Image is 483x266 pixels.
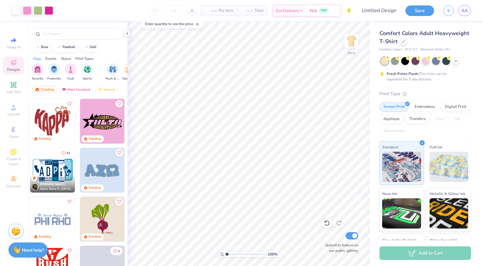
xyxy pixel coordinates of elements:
span: Club [67,76,74,81]
div: Styles [61,56,71,61]
img: 9c895d0a-0e60-4850-8b8a-7fa94af1bcc9 [30,99,75,144]
img: Puff Ink [430,152,469,182]
button: Like [66,198,73,205]
img: 5ea1daa4-15ee-4ac6-9c06-cdfd32ecbeba [80,148,125,193]
span: Est. Delivery [276,8,299,14]
div: Print Type [379,90,471,97]
div: Rhinestones [379,127,409,136]
div: Screen Print [379,102,409,112]
img: most_fav.gif [62,87,66,92]
span: Greek [9,134,18,139]
button: filter button [106,63,120,81]
img: 6d2b560a-3095-4c63-9c6b-8438831492c9 [80,99,125,144]
div: filter for Sports [81,63,93,81]
span: Game Day [122,76,136,81]
img: Rush & Bid Image [109,66,116,73]
button: Save [405,5,434,16]
span: Upload [8,112,20,117]
img: 60533bc7-17ff-419c-b7c8-8ec183c81b9d [124,99,169,144]
span: Glow in the Dark Ink [382,237,417,243]
span: Water based Ink [430,237,457,243]
input: – – [162,5,185,16]
button: bear [32,43,51,52]
img: f83ec8af-c050-45e3-a3c3-eb59c79b42d5 [80,197,125,242]
button: Like [116,100,123,107]
button: Like [59,149,73,157]
a: AA [458,5,471,16]
button: filter button [47,63,61,81]
img: 1eb07b5a-0dd8-4086-82f9-588542ded9f8 [124,197,169,242]
img: Newest.gif [98,87,102,92]
span: AA [461,7,468,14]
span: – – [205,8,217,14]
span: Comfort Colors [379,47,402,52]
div: Trending [88,235,101,239]
div: filter for Game Day [122,63,136,81]
span: # C1717 [405,47,417,52]
button: Like [110,247,123,255]
div: Enter quantity to see the price. [142,20,203,28]
input: Untitled Design [357,5,401,17]
img: 60c0a49f-f1d8-452b-9fef-a6d51d0841f4 [75,197,119,242]
span: 83 [66,152,70,155]
div: This color can be expedited for 5 day delivery. [387,71,461,82]
img: Sorority Image [34,66,41,73]
button: filter button [65,63,77,81]
img: Sports Image [84,66,91,73]
img: Avatar [31,183,39,190]
div: filter for Fraternity [47,63,61,81]
img: Standard [382,152,421,182]
div: filter for Club [65,63,77,81]
div: Foil [450,115,464,124]
div: Trending [88,137,101,141]
img: Game Day Image [126,66,133,73]
span: Minimum Order: 24 + [421,47,451,52]
button: football [53,43,78,52]
button: filter button [81,63,93,81]
span: Total [254,8,264,14]
span: Puff Ink [430,144,442,150]
img: 7322b26d-6ee9-4991-9419-8db785cefc1a [75,148,119,193]
img: trend_line.gif [35,45,40,49]
span: [PERSON_NAME] [40,182,65,187]
div: football [62,45,75,49]
span: Clipart & logos [3,157,24,166]
div: Trending [32,86,57,93]
span: 100 % [268,251,277,257]
button: Like [66,247,73,254]
button: golf [80,43,99,52]
img: 00ef295f-79ae-49db-949d-9528bc2ca8c5 [124,148,169,193]
img: trending.gif [35,87,40,92]
label: Submit to feature on our public gallery. [322,242,358,253]
span: Image AI [7,45,21,50]
span: Metallic & Glitter Ink [430,190,465,197]
strong: Need help? [22,247,44,253]
span: Decorate [6,184,21,189]
span: Alpha Delta Pi, [GEOGRAPHIC_DATA][US_STATE] [40,187,72,191]
img: trend_line.gif [56,45,61,49]
span: Designs [7,67,20,72]
img: Club Image [67,66,74,73]
div: bear [41,45,48,49]
button: Like [116,198,123,205]
button: filter button [122,63,136,81]
div: Applique [379,115,404,124]
button: filter button [31,63,43,81]
div: filter for Sorority [31,63,43,81]
span: Sports [83,76,92,81]
span: Per Item [219,8,233,14]
span: N/A [310,8,317,14]
div: Most Favorited [59,86,93,93]
span: – – [241,8,253,14]
div: Vinyl [431,115,448,124]
span: Add Text [6,89,21,94]
div: Embroidery [411,102,439,112]
img: Fraternity Image [51,66,57,73]
img: ee7bff2d-b05c-4267-bb73-f18c4cc07810 [30,148,75,193]
div: golf [90,45,96,49]
img: trend_line.gif [84,45,88,49]
span: 9 [118,250,120,253]
button: Like [66,100,73,107]
div: Print Types [75,56,94,61]
img: Metallic & Glitter Ink [430,198,469,229]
